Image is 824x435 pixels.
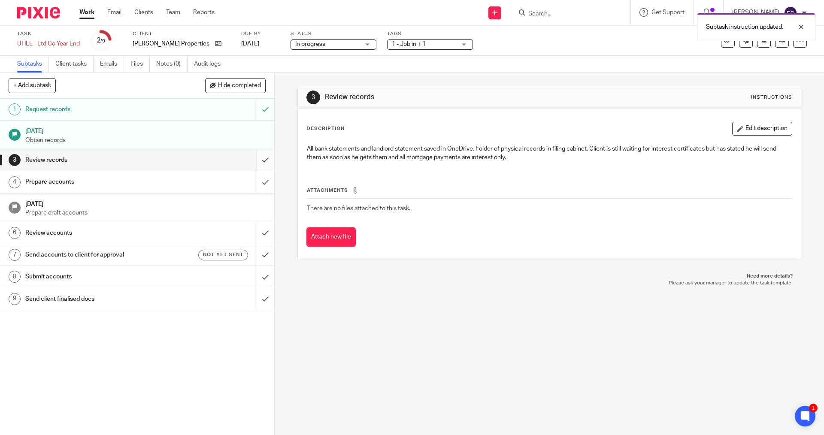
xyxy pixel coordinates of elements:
[194,56,227,72] a: Audit logs
[55,56,94,72] a: Client tasks
[241,30,280,37] label: Due by
[25,125,266,136] h1: [DATE]
[100,56,124,72] a: Emails
[307,205,410,211] span: There are no files attached to this task.
[25,154,174,166] h1: Review records
[25,175,174,188] h1: Prepare accounts
[25,103,174,116] h1: Request records
[79,8,94,17] a: Work
[205,78,266,93] button: Hide completed
[306,125,345,132] p: Description
[134,8,153,17] a: Clients
[133,30,230,37] label: Client
[25,270,174,283] h1: Submit accounts
[25,293,174,305] h1: Send client finalised docs
[387,30,473,37] label: Tags
[784,6,797,20] img: svg%3E
[306,227,356,247] button: Attach new file
[392,41,426,47] span: 1 - Job in + 1
[218,82,261,89] span: Hide completed
[193,8,215,17] a: Reports
[732,122,792,136] button: Edit description
[17,7,60,18] img: Pixie
[306,273,792,280] p: Need more details?
[9,249,21,261] div: 7
[25,227,174,239] h1: Review accounts
[17,56,49,72] a: Subtasks
[130,56,150,72] a: Files
[17,30,80,37] label: Task
[166,8,180,17] a: Team
[325,93,568,102] h1: Review records
[306,91,320,104] div: 3
[306,280,792,287] p: Please ask your manager to update the task template.
[100,39,105,43] small: /9
[295,41,325,47] span: In progress
[97,36,105,45] div: 2
[9,227,21,239] div: 6
[9,271,21,283] div: 8
[203,251,243,258] span: Not yet sent
[241,41,259,47] span: [DATE]
[25,198,266,208] h1: [DATE]
[307,145,791,162] p: All bank statements and landlord statement saved in OneDrive. Folder of physical records in filin...
[9,176,21,188] div: 4
[25,208,266,217] p: Prepare draft accounts
[307,188,348,193] span: Attachments
[291,30,376,37] label: Status
[133,39,211,48] p: [PERSON_NAME] Properties Ltd
[9,78,56,93] button: + Add subtask
[25,248,174,261] h1: Send accounts to client for approval
[9,154,21,166] div: 3
[25,136,266,145] p: Obtain records
[156,56,188,72] a: Notes (0)
[17,39,80,48] div: UTILE - Ltd Co Year End
[751,94,792,101] div: Instructions
[107,8,121,17] a: Email
[9,103,21,115] div: 1
[706,23,783,31] p: Subtask instruction updated.
[809,404,818,412] div: 1
[9,293,21,305] div: 9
